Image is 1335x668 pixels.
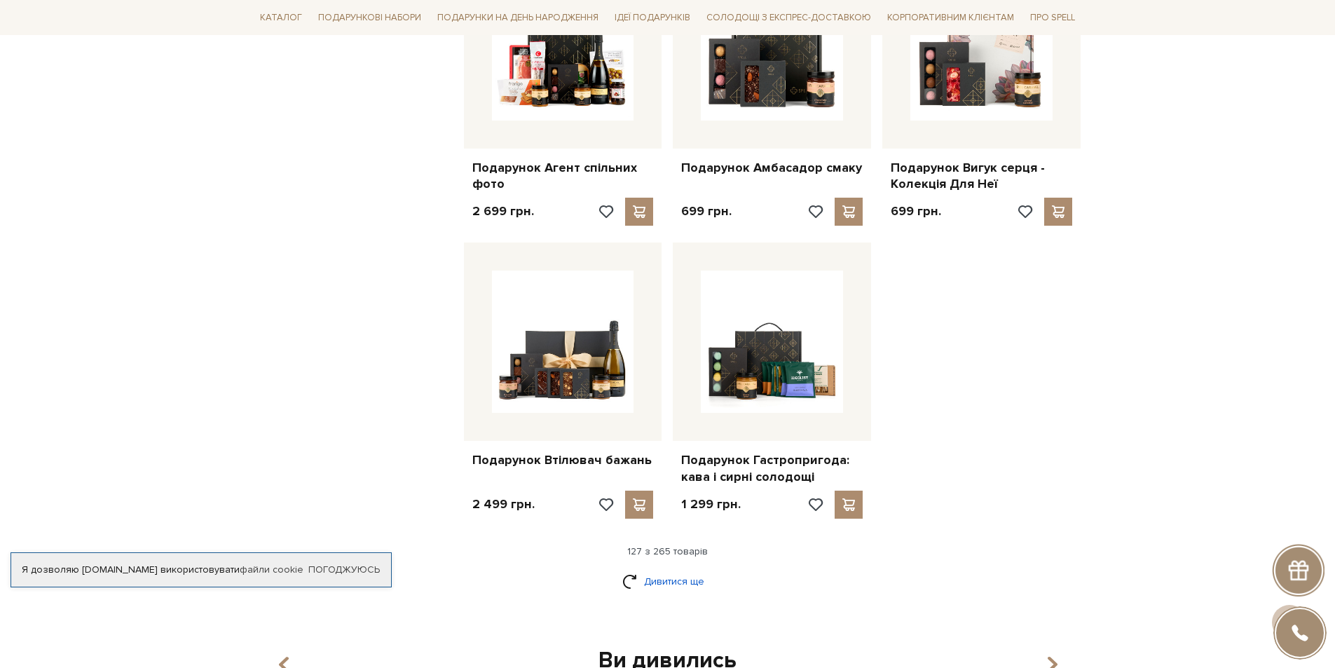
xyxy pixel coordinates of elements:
p: 2 699 грн. [472,203,534,219]
div: 127 з 265 товарів [249,545,1087,558]
a: Солодощі з експрес-доставкою [701,6,877,29]
p: 699 грн. [891,203,941,219]
span: Ідеї подарунків [609,7,696,29]
a: Корпоративним клієнтам [882,6,1020,29]
a: Подарунок Гастропригода: кава і сирні солодощі [681,452,863,485]
a: Дивитися ще [622,569,713,594]
a: Подарунок Амбасадор смаку [681,160,863,176]
a: Погоджуюсь [308,564,380,576]
span: Подарункові набори [313,7,427,29]
div: Я дозволяю [DOMAIN_NAME] використовувати [11,564,391,576]
span: Про Spell [1025,7,1081,29]
a: файли cookie [240,564,303,575]
span: Подарунки на День народження [432,7,604,29]
p: 699 грн. [681,203,732,219]
span: Каталог [254,7,308,29]
a: Подарунок Агент спільних фото [472,160,654,193]
a: Подарунок Вигук серця - Колекція Для Неї [891,160,1072,193]
p: 1 299 грн. [681,496,741,512]
a: Подарунок Втілювач бажань [472,452,654,468]
p: 2 499 грн. [472,496,535,512]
